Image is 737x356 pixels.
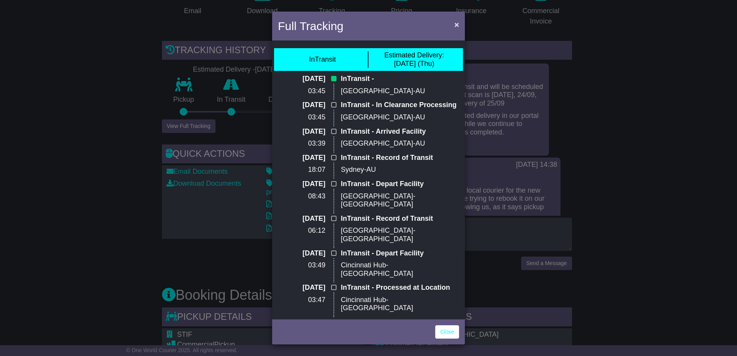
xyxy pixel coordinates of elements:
[384,51,444,68] div: [DATE] (Thu)
[341,139,459,148] p: [GEOGRAPHIC_DATA]-AU
[278,180,325,188] p: [DATE]
[278,128,325,136] p: [DATE]
[341,215,459,223] p: InTransit - Record of Transit
[278,192,325,201] p: 08:43
[435,325,459,339] a: Close
[278,139,325,148] p: 03:39
[341,128,459,136] p: InTransit - Arrived Facility
[341,87,459,96] p: [GEOGRAPHIC_DATA]-AU
[278,261,325,270] p: 03:49
[341,284,459,292] p: InTransit - Processed at Location
[278,87,325,96] p: 03:45
[278,296,325,304] p: 03:47
[309,55,336,64] div: InTransit
[341,113,459,122] p: [GEOGRAPHIC_DATA]-AU
[278,101,325,109] p: [DATE]
[278,249,325,258] p: [DATE]
[384,51,444,59] span: Estimated Delivery:
[341,227,459,243] p: [GEOGRAPHIC_DATA]-[GEOGRAPHIC_DATA]
[341,296,459,312] p: Cincinnati Hub-[GEOGRAPHIC_DATA]
[454,20,459,29] span: ×
[278,75,325,83] p: [DATE]
[278,154,325,162] p: [DATE]
[341,261,459,278] p: Cincinnati Hub-[GEOGRAPHIC_DATA]
[278,215,325,223] p: [DATE]
[451,17,463,32] button: Close
[341,75,459,83] p: InTransit -
[278,17,343,35] h4: Full Tracking
[341,166,459,174] p: Sydney-AU
[341,154,459,162] p: InTransit - Record of Transit
[278,113,325,122] p: 03:45
[341,101,459,109] p: InTransit - In Clearance Processing
[278,227,325,235] p: 06:12
[341,180,459,188] p: InTransit - Depart Facility
[341,249,459,258] p: InTransit - Depart Facility
[278,284,325,292] p: [DATE]
[341,192,459,209] p: [GEOGRAPHIC_DATA]-[GEOGRAPHIC_DATA]
[278,166,325,174] p: 18:07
